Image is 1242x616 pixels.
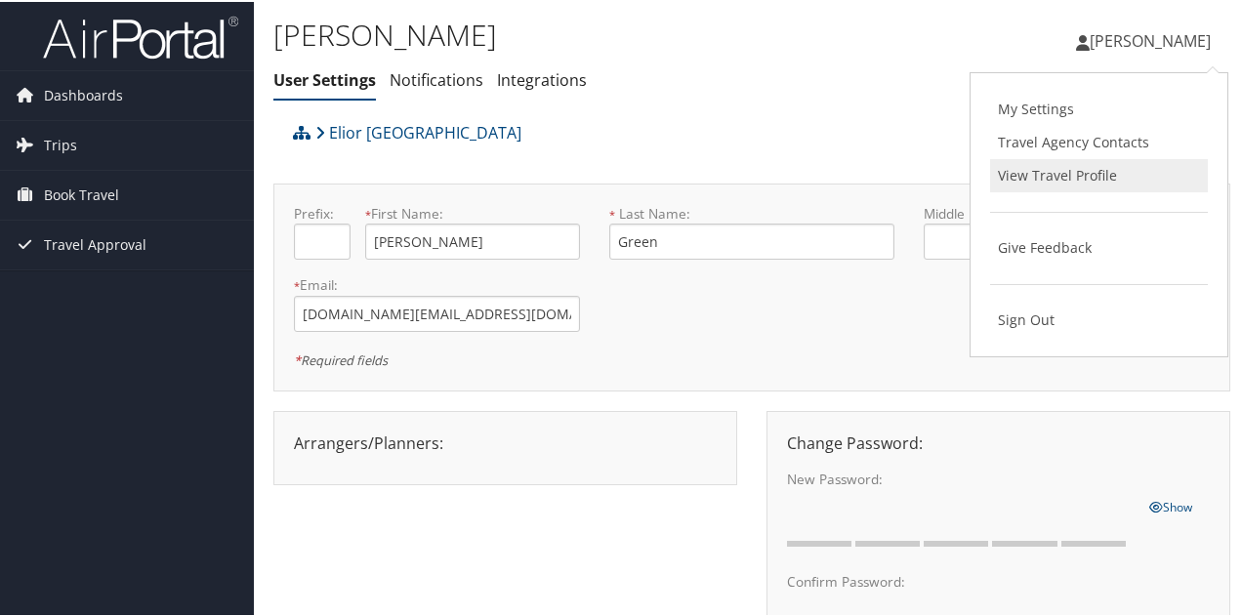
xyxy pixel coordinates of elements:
[44,219,146,267] span: Travel Approval
[990,91,1208,124] a: My Settings
[294,273,580,293] label: Email:
[1149,493,1192,514] a: Show
[990,124,1208,157] a: Travel Agency Contacts
[315,111,521,150] a: Elior [GEOGRAPHIC_DATA]
[609,202,895,222] label: Last Name:
[772,430,1224,453] div: Change Password:
[44,119,77,168] span: Trips
[294,202,351,222] label: Prefix:
[990,302,1208,335] a: Sign Out
[497,67,587,89] a: Integrations
[924,202,1138,222] label: Middle Name:
[787,468,1135,487] label: New Password:
[1076,10,1230,68] a: [PERSON_NAME]
[990,229,1208,263] a: Give Feedback
[44,169,119,218] span: Book Travel
[273,67,376,89] a: User Settings
[1090,28,1211,50] span: [PERSON_NAME]
[44,69,123,118] span: Dashboards
[787,570,1135,590] label: Confirm Password:
[294,349,388,367] em: Required fields
[273,13,911,54] h1: [PERSON_NAME]
[990,157,1208,190] a: View Travel Profile
[390,67,483,89] a: Notifications
[43,13,238,59] img: airportal-logo.png
[1149,497,1192,513] span: Show
[365,202,579,222] label: First Name:
[279,430,731,453] div: Arrangers/Planners:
